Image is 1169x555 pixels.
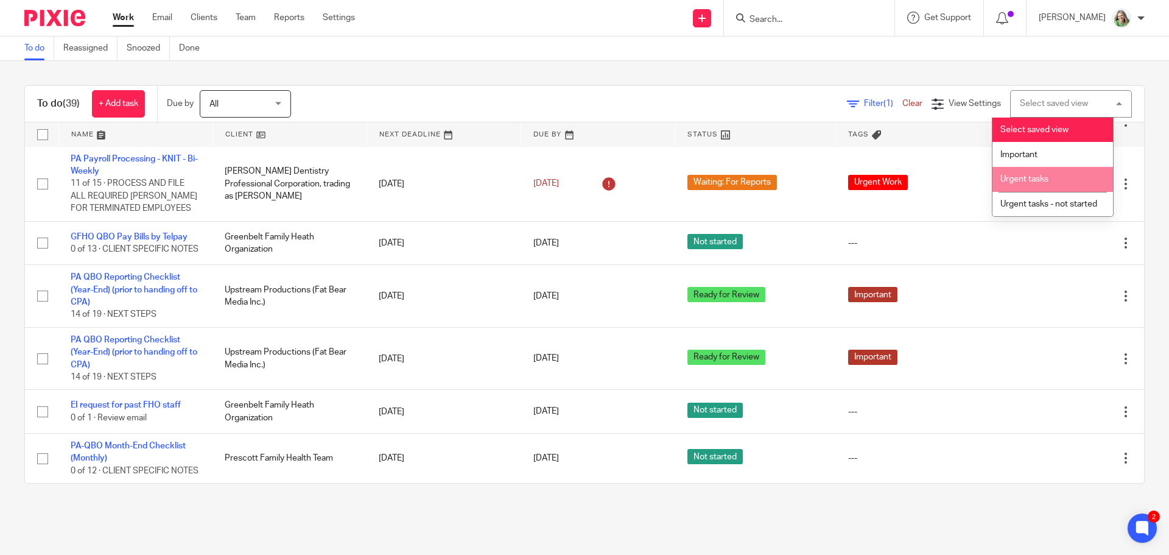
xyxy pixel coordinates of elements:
span: (1) [883,99,893,108]
span: Not started [687,449,743,464]
a: PA QBO Reporting Checklist (Year-End) (prior to handing off to CPA) [71,273,197,306]
span: Not started [687,234,743,249]
span: Urgent tasks [1000,175,1048,183]
td: [DATE] [367,146,521,221]
span: All [209,100,219,108]
span: Ready for Review [687,350,765,365]
span: [DATE] [533,239,559,247]
p: [PERSON_NAME] [1039,12,1106,24]
span: Select saved view [1000,125,1069,134]
a: Reports [274,12,304,24]
td: Greenbelt Family Heath Organization [212,390,367,433]
td: Prescott Family Health Team [212,433,367,483]
span: Urgent tasks - not started [1000,200,1097,208]
span: 0 of 1 · Review email [71,414,147,422]
a: PA Payroll Processing - KNIT - Bi-Weekly [71,155,198,175]
a: Done [179,37,209,60]
td: [PERSON_NAME] Dentistry Professional Corporation, trading as [PERSON_NAME] [212,146,367,221]
span: View Settings [949,99,1001,108]
a: Settings [323,12,355,24]
a: GFHO QBO Pay Bills by Telpay [71,233,188,241]
span: 11 of 15 · PROCESS AND FILE ALL REQUIRED [PERSON_NAME] FOR TERMINATED EMPLOYEES [71,180,197,213]
img: KC%20Photo.jpg [1112,9,1131,28]
h1: To do [37,97,80,110]
span: 0 of 12 · CLIENT SPECIFIC NOTES [71,467,198,475]
a: Reassigned [63,37,118,60]
span: Filter [864,99,902,108]
a: Snoozed [127,37,170,60]
span: Tags [848,131,869,138]
span: [DATE] [533,180,559,188]
span: Waiting: For Reports [687,175,777,190]
span: Important [1000,150,1037,159]
span: (39) [63,99,80,108]
span: Important [848,287,897,302]
a: PA-QBO Month-End Checklist (Monthly) [71,442,186,462]
td: [DATE] [367,390,521,433]
p: Due by [167,97,194,110]
a: Email [152,12,172,24]
span: [DATE] [533,355,559,363]
div: 2 [1148,511,1160,523]
img: Pixie [24,10,85,26]
a: EI request for past FHO staff [71,401,181,409]
td: [DATE] [367,265,521,328]
span: Get Support [924,13,971,22]
td: [DATE] [367,327,521,390]
td: [DATE] [367,222,521,265]
a: PA QBO Reporting Checklist (Year-End) (prior to handing off to CPA) [71,336,197,369]
a: Team [236,12,256,24]
a: + Add task [92,90,145,118]
span: 14 of 19 · NEXT STEPS [71,373,156,381]
td: Upstream Productions (Fat Bear Media Inc.) [212,327,367,390]
span: 14 of 19 · NEXT STEPS [71,311,156,319]
div: --- [848,406,978,418]
span: [DATE] [533,454,559,462]
td: [DATE] [367,433,521,483]
span: 0 of 13 · CLIENT SPECIFIC NOTES [71,245,198,253]
span: Not started [687,403,743,418]
a: To do [24,37,54,60]
span: [DATE] [533,292,559,300]
div: --- [848,237,978,249]
span: Urgent Work [848,175,908,190]
a: Clients [191,12,217,24]
td: Upstream Productions (Fat Bear Media Inc.) [212,265,367,328]
div: --- [848,452,978,464]
td: Greenbelt Family Heath Organization [212,222,367,265]
span: Important [848,350,897,365]
a: Work [113,12,134,24]
span: Ready for Review [687,287,765,302]
div: Select saved view [1020,99,1088,108]
a: Clear [902,99,922,108]
span: [DATE] [533,408,559,416]
input: Search [748,15,858,26]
